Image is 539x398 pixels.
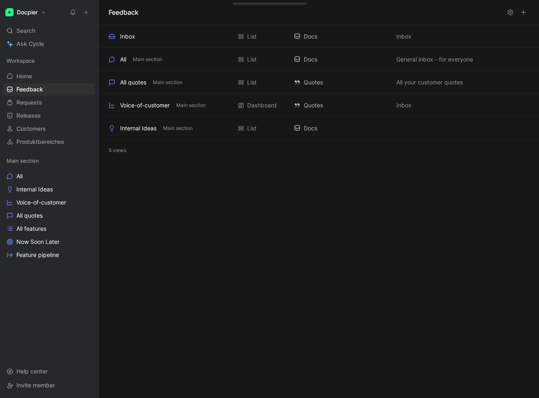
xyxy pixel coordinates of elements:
div: InboxList DocsInboxView actions [99,25,539,48]
span: Invite member [16,382,55,389]
div: List [247,32,257,41]
div: AllMain sectionList DocsGeneral inbox - for everyoneView actions [99,48,539,71]
span: Help center [16,368,48,375]
a: All features [3,223,95,235]
span: Main section [163,124,193,132]
button: All your customer quotes [395,77,464,87]
div: Voice-of-customer [120,100,170,110]
span: Requests [16,98,42,107]
div: 5 views [99,140,539,161]
div: Search [3,25,95,37]
span: Main section [133,55,162,64]
span: General inbox - for everyone [396,55,473,64]
div: Help center [3,365,95,378]
span: Voice-of-customer [16,198,66,207]
div: Docs [294,32,388,41]
span: All quotes [16,212,43,220]
a: Voice-of-customer [3,196,95,209]
a: Feature pipeline [3,249,95,261]
a: Requests [3,96,95,109]
div: List [247,123,257,133]
button: General inbox - for everyone [395,55,475,64]
span: All your customer quotes [396,77,463,87]
button: Main section [175,102,207,109]
span: Ask Cycle [16,39,44,49]
a: Internal Ideas [3,183,95,196]
div: Inbox [120,32,135,41]
a: Releases [3,109,95,122]
div: Voice-of-customerMain sectionDashboard QuotesInboxView actions [99,94,539,117]
div: Quotes [294,77,388,87]
div: Internal Ideas [120,123,157,133]
span: Inbox [396,100,412,110]
a: Now Soon Later [3,236,95,248]
a: Feedback [3,83,95,96]
img: Docpier [5,8,14,16]
div: Main sectionAllInternal IdeasVoice-of-customerAll quotesAll featuresNow Soon LaterFeature pipeline [3,155,95,261]
span: Main section [7,157,39,165]
div: Workspace [3,55,95,67]
div: Quotes [294,100,388,110]
div: Invite member [3,379,95,391]
button: Inbox [395,32,413,41]
button: Inbox [395,100,413,110]
a: Customers [3,123,95,135]
span: Feedback [16,85,43,93]
a: All quotes [3,209,95,222]
span: Now Soon Later [16,238,59,246]
button: Main section [131,56,164,63]
a: Produktbereiches [3,136,95,148]
span: Workspace [7,57,35,65]
button: Main section [151,79,184,86]
div: Internal IdeasMain sectionList DocsView actions [99,117,539,140]
span: Main section [176,101,206,109]
div: All quotesMain sectionList QuotesAll your customer quotesView actions [99,71,539,94]
span: Customers [16,125,46,133]
span: Releases [16,111,41,120]
div: List [247,55,257,64]
div: All [120,55,126,64]
span: Internal Ideas [16,185,53,193]
span: Inbox [396,32,412,41]
h1: Feedback [109,7,139,17]
button: Main section [161,125,194,132]
div: Main section [3,155,95,167]
span: All [16,172,23,180]
a: Home [3,70,95,82]
div: Dashboard [247,100,277,110]
span: Search [16,26,35,36]
a: Ask Cycle [3,38,95,50]
div: List [247,77,257,87]
div: All quotes [120,77,146,87]
h1: Docpier [17,9,38,16]
span: All features [16,225,46,233]
span: Produktbereiches [16,138,64,146]
button: DocpierDocpier [3,7,48,18]
span: Feature pipeline [16,251,59,259]
span: Main section [153,78,182,86]
a: All [3,170,95,182]
span: Home [16,72,32,80]
div: Docs [294,55,388,64]
div: Docs [294,123,388,133]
